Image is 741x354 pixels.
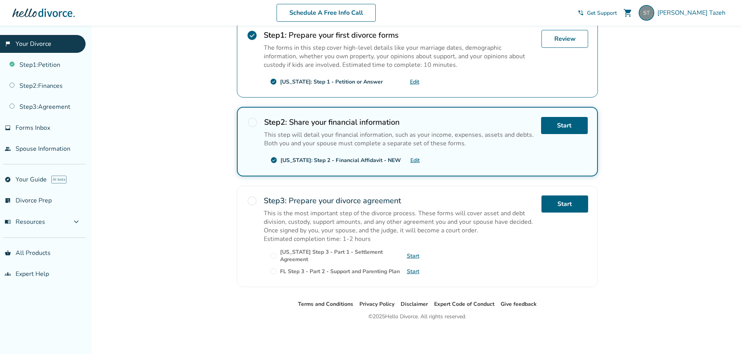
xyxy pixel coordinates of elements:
[359,300,394,308] a: Privacy Policy
[264,195,287,206] strong: Step 3 :
[401,300,428,309] li: Disclaimer
[16,124,50,132] span: Forms Inbox
[270,78,277,85] span: check_circle
[407,268,419,275] a: Start
[264,117,535,127] h2: Share your financial information
[410,78,419,85] a: Edit
[247,117,258,128] span: radio_button_unchecked
[5,219,11,225] span: menu_book
[410,157,420,164] a: Edit
[264,30,287,40] strong: Step 1 :
[639,5,654,21] img: Sidney Tazeh
[277,4,376,22] a: Schedule A Free Info Call
[264,209,535,235] p: This is the most important step of the divorce process. These forms will cover asset and debt div...
[270,252,277,259] span: radio_button_unchecked
[5,146,11,152] span: people
[5,250,11,256] span: shopping_basket
[280,248,407,263] div: [US_STATE] Step 3 - Part 1 - Settlement Agreement
[434,300,494,308] a: Expert Code of Conduct
[501,300,537,309] li: Give feedback
[587,9,617,17] span: Get Support
[298,300,353,308] a: Terms and Conditions
[407,252,419,260] a: Start
[578,9,617,17] a: phone_in_talkGet Support
[247,195,258,206] span: radio_button_unchecked
[264,131,535,148] p: This step will detail your financial information, such as your income, expenses, assets and debts...
[623,8,632,17] span: shopping_cart
[264,195,535,206] h2: Prepare your divorce agreement
[280,268,400,275] div: FL Step 3 - Part 2 - Support and Parenting Plan
[280,78,383,85] div: [US_STATE]: Step 1 - Petition or Answer
[541,30,588,48] a: Review
[5,271,11,277] span: groups
[657,9,729,17] span: [PERSON_NAME] Tazeh
[72,217,81,227] span: expand_more
[702,317,741,354] iframe: Chat Widget
[5,218,45,226] span: Resources
[5,197,11,204] span: list_alt_check
[247,30,258,41] span: check_circle
[5,125,11,131] span: inbox
[368,312,466,321] div: © 2025 Hello Divorce. All rights reserved.
[578,10,584,16] span: phone_in_talk
[541,117,588,134] a: Start
[51,176,67,183] span: AI beta
[541,195,588,213] a: Start
[5,176,11,183] span: explore
[270,157,277,164] span: check_circle
[5,41,11,47] span: flag_2
[280,157,401,164] div: [US_STATE]: Step 2 - Financial Affidavit - NEW
[264,235,535,243] p: Estimated completion time: 1-2 hours
[264,44,535,69] p: The forms in this step cover high-level details like your marriage dates, demographic information...
[270,268,277,275] span: radio_button_unchecked
[264,117,287,127] strong: Step 2 :
[264,30,535,40] h2: Prepare your first divorce forms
